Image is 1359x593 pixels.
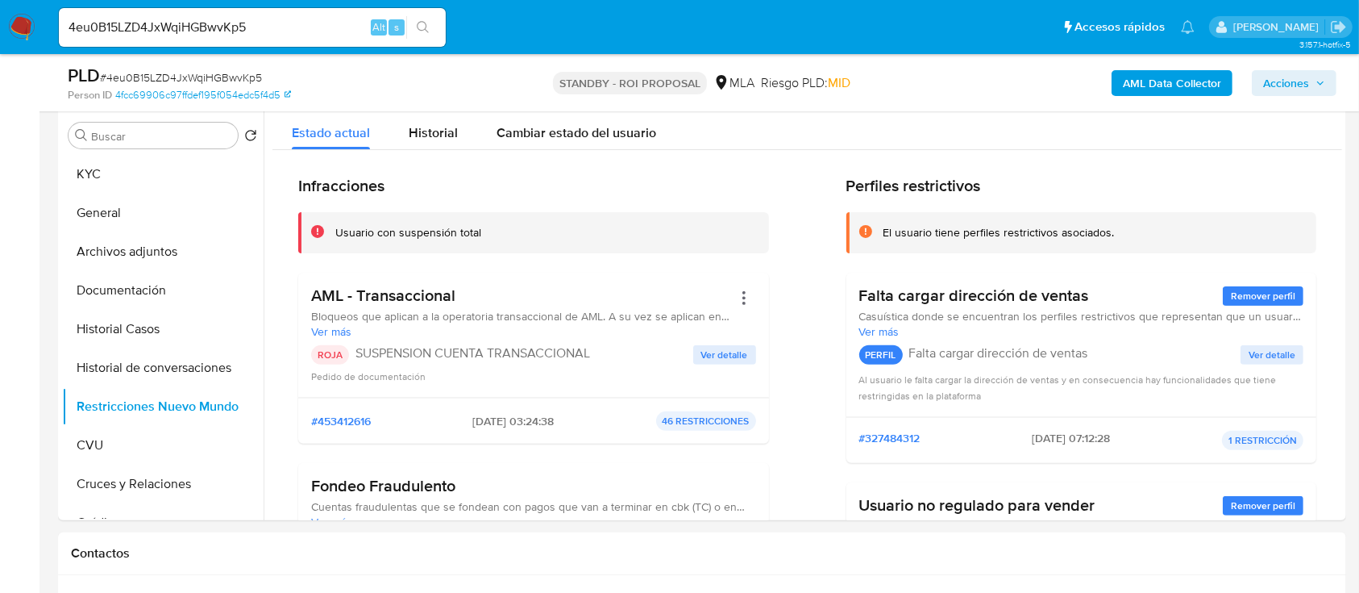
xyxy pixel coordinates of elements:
span: 3.157.1-hotfix-5 [1299,38,1351,51]
span: Alt [372,19,385,35]
span: MID [828,73,850,92]
button: search-icon [406,16,439,39]
button: Volver al orden por defecto [244,129,257,147]
button: Acciones [1252,70,1336,96]
span: s [394,19,399,35]
h1: Contactos [71,545,1333,562]
button: Cruces y Relaciones [62,465,264,503]
p: emmanuel.vitiello@mercadolibre.com [1233,19,1324,35]
b: Person ID [68,88,112,102]
span: Accesos rápidos [1074,19,1165,35]
button: Documentación [62,271,264,310]
a: Salir [1330,19,1347,35]
button: Buscar [75,129,88,142]
button: General [62,194,264,232]
span: Riesgo PLD: [761,74,850,92]
div: MLA [713,74,754,92]
p: STANDBY - ROI PROPOSAL [553,72,707,94]
span: # 4eu0B15LZD4JxWqiHGBwvKp5 [100,69,262,86]
button: Historial Casos [62,310,264,349]
button: CVU [62,426,264,465]
button: Restricciones Nuevo Mundo [62,387,264,426]
b: PLD [68,62,100,88]
button: Créditos [62,503,264,542]
button: AML Data Collector [1112,70,1232,96]
a: 4fcc69906c97ffdef195f054edc5f4d5 [115,88,291,102]
input: Buscar [91,129,231,144]
button: Archivos adjuntos [62,232,264,271]
input: Buscar usuario o caso... [59,17,446,38]
button: KYC [62,155,264,194]
button: Historial de conversaciones [62,349,264,387]
a: Notificaciones [1181,20,1195,34]
b: AML Data Collector [1123,70,1221,96]
span: Acciones [1263,70,1309,96]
